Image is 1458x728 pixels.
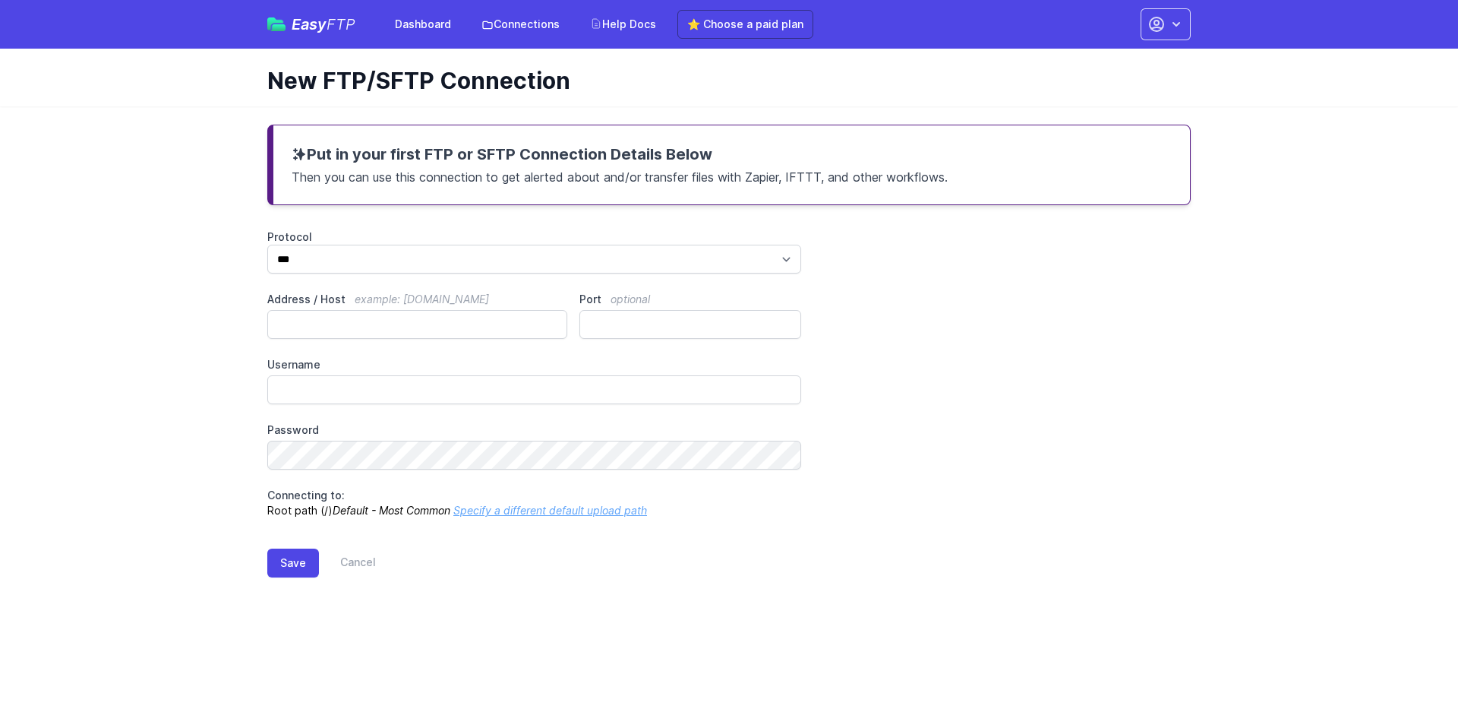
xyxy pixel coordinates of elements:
[611,293,650,305] span: optional
[267,489,345,502] span: Connecting to:
[267,292,567,307] label: Address / Host
[292,144,1172,165] h3: Put in your first FTP or SFTP Connection Details Below
[292,17,355,32] span: Easy
[267,423,801,438] label: Password
[267,229,801,245] label: Protocol
[581,11,665,38] a: Help Docs
[267,17,286,31] img: easyftp_logo.png
[267,549,319,578] button: Save
[267,67,1179,94] h1: New FTP/SFTP Connection
[319,549,376,578] a: Cancel
[267,357,801,372] label: Username
[327,15,355,33] span: FTP
[472,11,569,38] a: Connections
[355,293,489,305] span: example: [DOMAIN_NAME]
[292,165,1172,186] p: Then you can use this connection to get alerted about and/or transfer files with Zapier, IFTTT, a...
[386,11,460,38] a: Dashboard
[677,10,813,39] a: ⭐ Choose a paid plan
[453,504,647,517] a: Specify a different default upload path
[579,292,801,307] label: Port
[267,488,801,518] p: Root path (/)
[333,504,450,517] i: Default - Most Common
[267,17,355,32] a: EasyFTP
